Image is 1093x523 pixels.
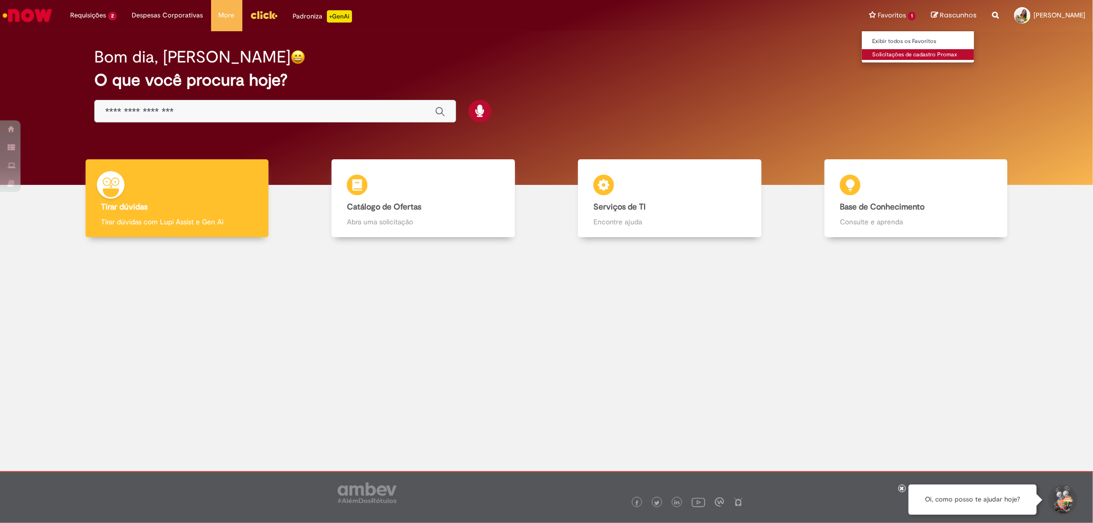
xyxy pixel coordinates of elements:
[347,202,421,212] b: Catálogo de Ofertas
[108,12,117,20] span: 2
[338,483,397,503] img: logo_footer_ambev_rotulo_gray.png
[654,500,659,506] img: logo_footer_twitter.png
[101,217,253,227] p: Tirar dúvidas com Lupi Assist e Gen Ai
[1,5,54,26] img: ServiceNow
[674,500,679,506] img: logo_footer_linkedin.png
[862,49,975,60] a: Solicitações de cadastro Promax
[878,10,906,20] span: Favoritos
[101,202,148,212] b: Tirar dúvidas
[940,10,977,20] span: Rascunhos
[840,217,992,227] p: Consulte e aprenda
[347,217,499,227] p: Abra uma solicitação
[327,10,352,23] p: +GenAi
[291,50,305,65] img: happy-face.png
[734,497,743,507] img: logo_footer_naosei.png
[1034,11,1085,19] span: [PERSON_NAME]
[593,217,746,227] p: Encontre ajuda
[219,10,235,20] span: More
[250,7,278,23] img: click_logo_yellow_360x200.png
[54,159,300,238] a: Tirar dúvidas Tirar dúvidas com Lupi Assist e Gen Ai
[861,31,975,63] ul: Favoritos
[692,495,705,509] img: logo_footer_youtube.png
[908,12,916,20] span: 1
[931,11,977,20] a: Rascunhos
[300,159,547,238] a: Catálogo de Ofertas Abra uma solicitação
[94,48,291,66] h2: Bom dia, [PERSON_NAME]
[715,497,724,507] img: logo_footer_workplace.png
[547,159,793,238] a: Serviços de TI Encontre ajuda
[793,159,1039,238] a: Base de Conhecimento Consulte e aprenda
[840,202,924,212] b: Base de Conhecimento
[862,36,975,47] a: Exibir todos os Favoritos
[293,10,352,23] div: Padroniza
[909,485,1037,515] div: Oi, como posso te ajudar hoje?
[634,500,640,506] img: logo_footer_facebook.png
[94,71,998,89] h2: O que você procura hoje?
[70,10,106,20] span: Requisições
[593,202,646,212] b: Serviços de TI
[1047,485,1078,515] button: Iniciar Conversa de Suporte
[132,10,203,20] span: Despesas Corporativas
